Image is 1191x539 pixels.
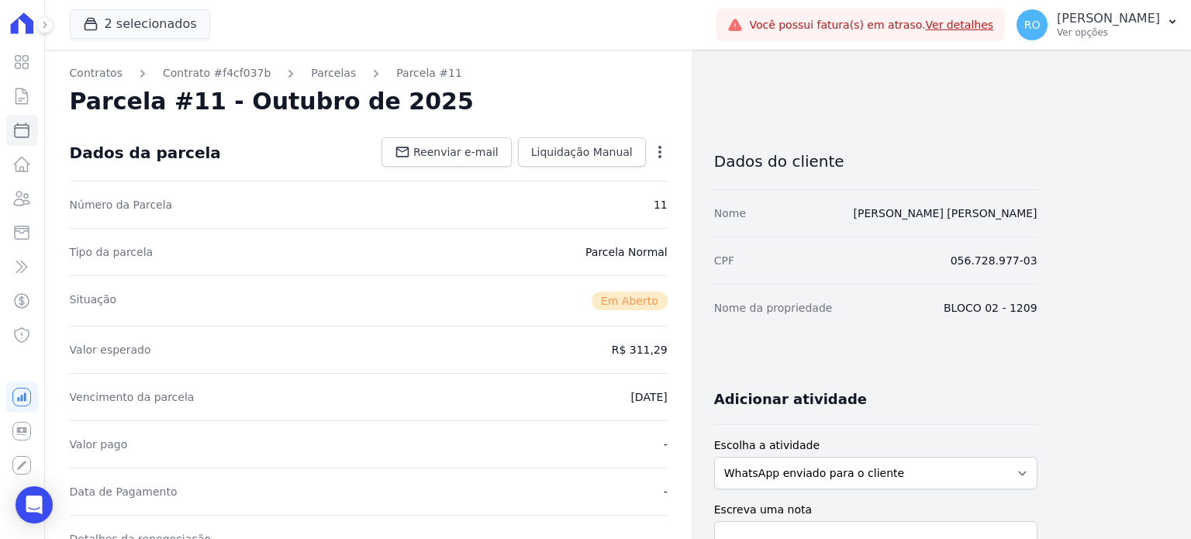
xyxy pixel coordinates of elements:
a: Liquidação Manual [518,137,646,167]
dt: Tipo da parcela [70,244,154,260]
dt: Valor pago [70,437,128,452]
dt: Valor esperado [70,342,151,358]
a: Reenviar e-mail [381,137,512,167]
span: Reenviar e-mail [413,144,499,160]
a: Ver detalhes [926,19,994,31]
a: Contratos [70,65,123,81]
dt: CPF [714,253,734,268]
dd: 056.728.977-03 [951,253,1037,268]
dt: Vencimento da parcela [70,389,195,405]
a: [PERSON_NAME] [PERSON_NAME] [854,207,1037,219]
button: RO [PERSON_NAME] Ver opções [1004,3,1191,47]
dt: Nome da propriedade [714,300,833,316]
span: Liquidação Manual [531,144,633,160]
dd: - [664,437,668,452]
a: Parcela #11 [396,65,462,81]
span: Você possui fatura(s) em atraso. [749,17,993,33]
h3: Adicionar atividade [714,390,867,409]
dt: Número da Parcela [70,197,173,212]
dd: - [664,484,668,499]
h2: Parcela #11 - Outubro de 2025 [70,88,474,116]
p: [PERSON_NAME] [1057,11,1160,26]
p: Ver opções [1057,26,1160,39]
label: Escreva uma nota [714,502,1037,518]
a: Parcelas [311,65,356,81]
button: 2 selecionados [70,9,210,39]
dd: [DATE] [630,389,667,405]
dd: BLOCO 02 - 1209 [944,300,1037,316]
dt: Data de Pagamento [70,484,178,499]
nav: Breadcrumb [70,65,668,81]
span: RO [1024,19,1041,30]
dt: Situação [70,292,117,310]
span: Em Aberto [592,292,668,310]
dd: R$ 311,29 [612,342,668,358]
div: Dados da parcela [70,143,221,162]
dd: 11 [654,197,668,212]
dt: Nome [714,206,746,221]
h3: Dados do cliente [714,152,1037,171]
div: Open Intercom Messenger [16,486,53,523]
a: Contrato #f4cf037b [163,65,271,81]
dd: Parcela Normal [585,244,668,260]
label: Escolha a atividade [714,437,1037,454]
